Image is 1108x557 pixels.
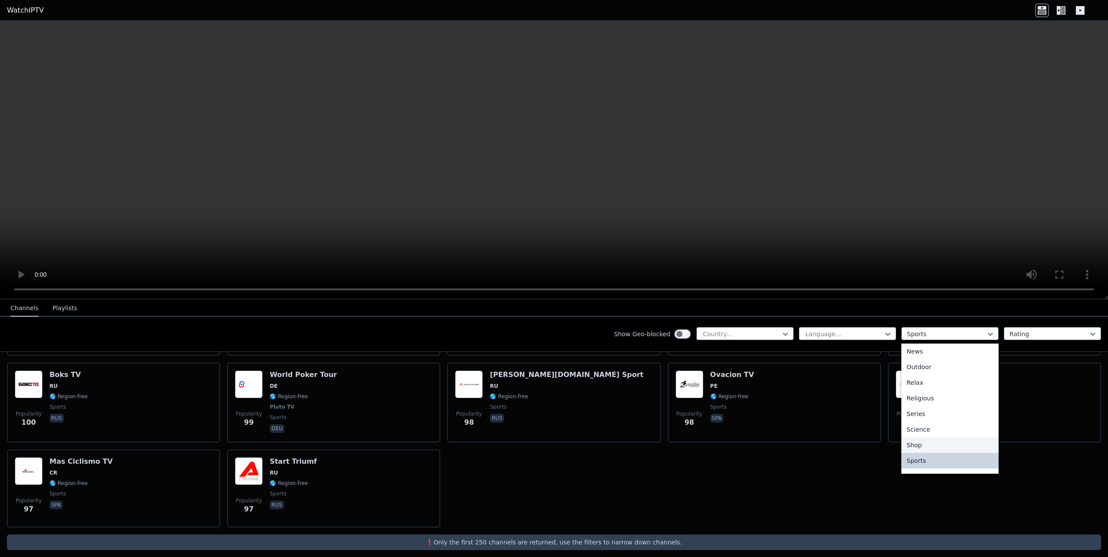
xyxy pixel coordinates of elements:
[16,410,42,417] span: Popularity
[901,344,999,359] div: News
[49,414,64,423] p: rus
[464,417,474,428] span: 98
[49,490,66,497] span: sports
[49,383,58,390] span: RU
[16,497,42,504] span: Popularity
[710,403,727,410] span: sports
[676,370,703,398] img: Ovacion TV
[270,414,286,421] span: sports
[901,437,999,453] div: Shop
[676,410,702,417] span: Popularity
[710,383,718,390] span: PE
[270,490,286,497] span: sports
[15,457,43,485] img: Mas Ciclismo TV
[49,393,88,400] span: 🌎 Region-free
[10,300,39,317] button: Channels
[270,393,308,400] span: 🌎 Region-free
[901,390,999,406] div: Religious
[901,359,999,375] div: Outdoor
[270,424,284,433] p: deu
[710,393,749,400] span: 🌎 Region-free
[455,370,483,398] img: Astrahan.Ru Sport
[49,469,57,476] span: CR
[270,457,317,466] h6: Start Triumf
[235,370,263,398] img: World Poker Tour
[49,403,66,410] span: sports
[244,417,254,428] span: 99
[684,417,694,428] span: 98
[21,417,36,428] span: 100
[244,504,254,514] span: 97
[270,501,284,509] p: rus
[901,406,999,422] div: Series
[236,410,262,417] span: Popularity
[270,383,277,390] span: DE
[710,370,754,379] h6: Ovacion TV
[614,330,670,338] label: Show Geo-blocked
[901,422,999,437] div: Science
[49,457,113,466] h6: Mas Ciclismo TV
[897,410,923,417] span: Popularity
[490,370,643,379] h6: [PERSON_NAME][DOMAIN_NAME] Sport
[15,370,43,398] img: Boks TV
[710,414,723,423] p: spa
[901,375,999,390] div: Relax
[901,469,999,484] div: Travel
[49,501,63,509] p: spa
[490,383,498,390] span: RU
[456,410,482,417] span: Popularity
[270,403,294,410] span: Pluto TV
[10,538,1098,547] p: ❗️Only the first 250 channels are returned, use the filters to narrow down channels.
[901,453,999,469] div: Sports
[490,403,506,410] span: sports
[7,5,44,16] a: WatchIPTV
[270,370,337,379] h6: World Poker Tour
[24,504,33,514] span: 97
[236,497,262,504] span: Popularity
[235,457,263,485] img: Start Triumf
[270,480,308,487] span: 🌎 Region-free
[490,393,528,400] span: 🌎 Region-free
[49,370,88,379] h6: Boks TV
[49,480,88,487] span: 🌎 Region-free
[896,370,923,398] img: Strongman
[53,300,77,317] button: Playlists
[490,414,504,423] p: rus
[270,469,278,476] span: RU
